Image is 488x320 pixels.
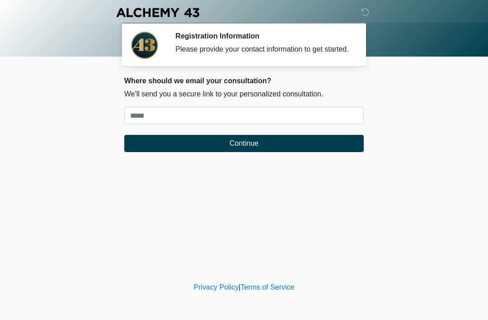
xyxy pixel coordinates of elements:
[194,283,239,291] a: Privacy Policy
[175,32,350,40] h2: Registration Information
[124,76,364,85] h2: Where should we email your consultation?
[175,44,350,55] div: Please provide your contact information to get started.
[240,283,294,291] a: Terms of Service
[124,135,364,152] button: Continue
[131,32,158,59] img: Agent Avatar
[115,7,200,18] img: Alchemy 43 Logo
[239,283,240,291] a: |
[124,89,364,100] p: We'll send you a secure link to your personalized consultation.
